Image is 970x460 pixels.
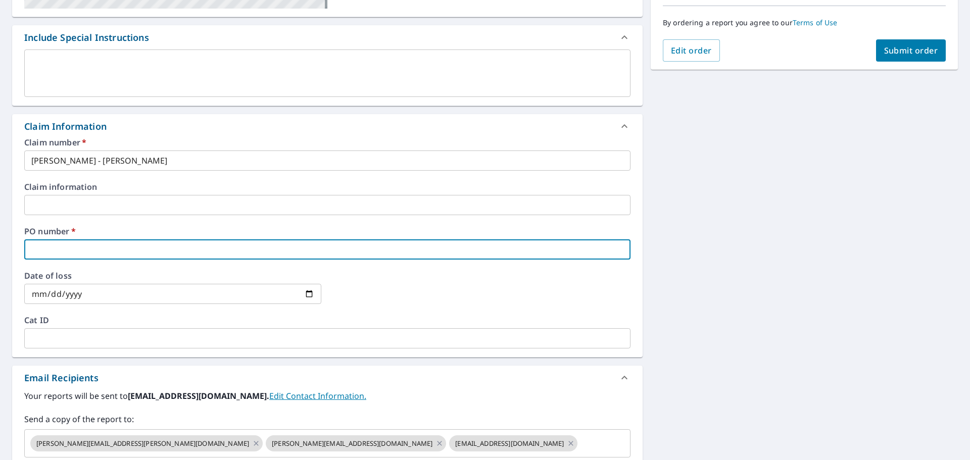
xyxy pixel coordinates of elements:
label: Send a copy of the report to: [24,413,630,425]
span: Submit order [884,45,938,56]
span: [PERSON_NAME][EMAIL_ADDRESS][PERSON_NAME][DOMAIN_NAME] [30,439,255,448]
button: Edit order [663,39,720,62]
span: [PERSON_NAME][EMAIL_ADDRESS][DOMAIN_NAME] [266,439,439,448]
label: Claim information [24,183,630,191]
span: [EMAIL_ADDRESS][DOMAIN_NAME] [449,439,570,448]
div: [EMAIL_ADDRESS][DOMAIN_NAME] [449,435,577,451]
label: Cat ID [24,316,630,324]
div: [PERSON_NAME][EMAIL_ADDRESS][PERSON_NAME][DOMAIN_NAME] [30,435,263,451]
b: [EMAIL_ADDRESS][DOMAIN_NAME]. [128,390,269,401]
p: By ordering a report you agree to our [663,18,946,27]
label: Claim number [24,138,630,146]
div: Include Special Instructions [24,31,149,44]
div: Include Special Instructions [12,25,643,49]
span: Edit order [671,45,712,56]
a: Terms of Use [793,18,838,27]
label: Your reports will be sent to [24,390,630,402]
div: Email Recipients [12,366,643,390]
div: Email Recipients [24,371,99,385]
label: Date of loss [24,272,321,280]
div: Claim Information [24,120,107,133]
label: PO number [24,227,630,235]
div: Claim Information [12,114,643,138]
button: Submit order [876,39,946,62]
a: EditContactInfo [269,390,366,401]
div: [PERSON_NAME][EMAIL_ADDRESS][DOMAIN_NAME] [266,435,446,451]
